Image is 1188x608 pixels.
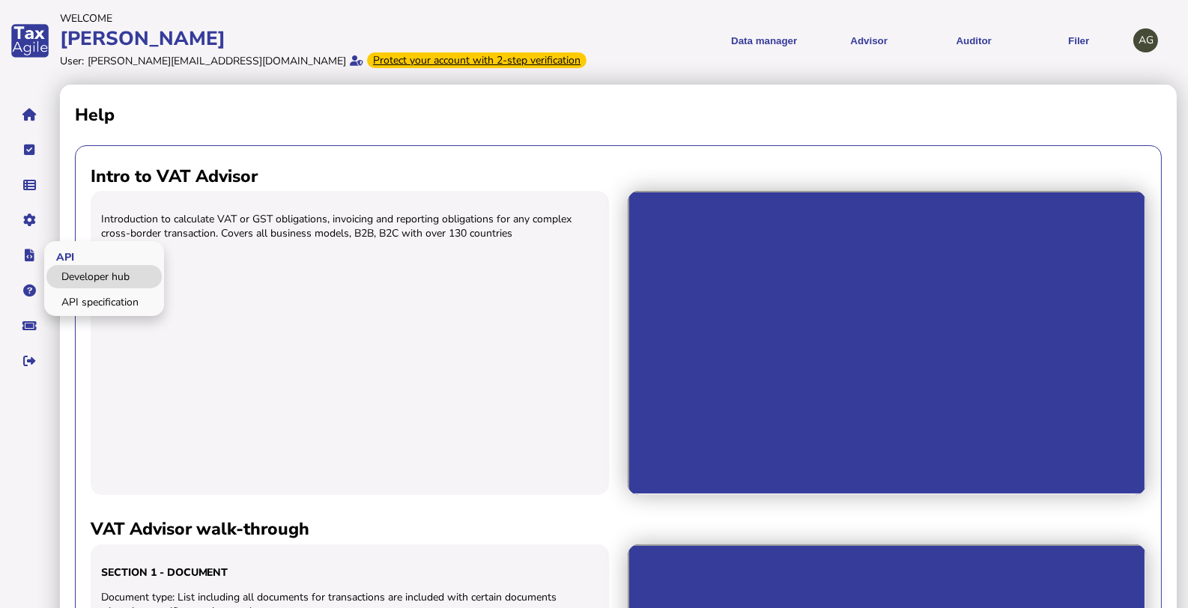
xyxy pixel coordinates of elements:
button: Filer [1031,22,1126,59]
a: API specification [46,291,162,314]
p: Introduction to calculate VAT or GST obligations, invoicing and reporting obligations for any com... [101,212,598,240]
i: Email verified [350,55,363,66]
button: Tasks [14,134,46,165]
div: [PERSON_NAME] [60,25,590,52]
div: [PERSON_NAME][EMAIL_ADDRESS][DOMAIN_NAME] [88,54,346,68]
div: From Oct 1, 2025, 2-step verification will be required to login. Set it up now... [367,52,587,68]
i: Data manager [24,185,37,186]
h2: VAT Advisor walk-through [91,517,1146,541]
div: Profile settings [1133,28,1158,53]
button: Auditor [927,22,1021,59]
h2: Help [75,103,1162,127]
button: Data manager [14,169,46,201]
menu: navigate products [597,22,1127,59]
button: Developer hub links [14,240,46,271]
h3: Section 1 - Document [101,565,598,580]
button: Shows a dropdown of VAT Advisor options [822,22,916,59]
div: User: [60,54,84,68]
div: Welcome [60,11,590,25]
button: Home [14,99,46,130]
h2: Intro to VAT Advisor [91,165,1146,188]
button: Help pages [14,275,46,306]
button: Manage settings [14,204,46,236]
button: Raise a support ticket [14,310,46,341]
span: API [44,238,82,273]
a: Developer hub [46,265,162,288]
button: Sign out [14,345,46,377]
button: Shows a dropdown of Data manager options [717,22,811,59]
iframe: Intro to VAT Advisor - cross-border transaction calculations, invoicing & reporting [628,191,1146,495]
